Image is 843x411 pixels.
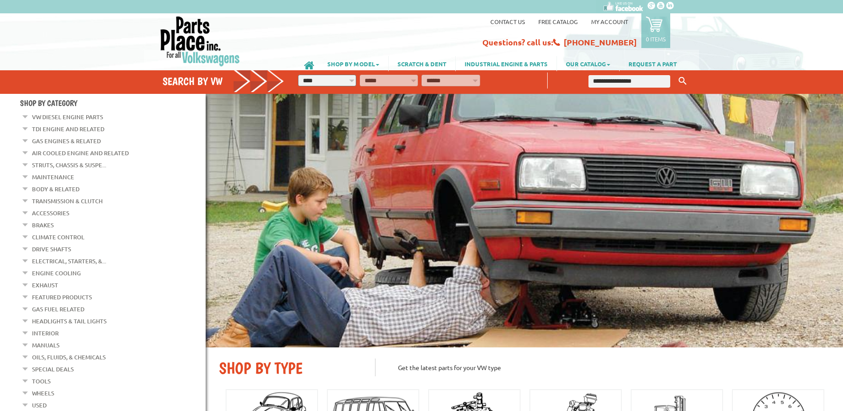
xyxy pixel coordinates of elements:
a: SCRATCH & DENT [389,56,455,71]
img: Parts Place Inc! [159,16,241,67]
a: Struts, Chassis & Suspe... [32,159,106,171]
a: Wheels [32,387,54,399]
a: Used [32,399,47,411]
a: Gas Fuel Related [32,303,84,315]
a: Exhaust [32,279,58,291]
a: Featured Products [32,291,92,303]
img: First slide [900x500] [206,94,843,347]
a: Air Cooled Engine and Related [32,147,129,159]
a: Tools [32,375,51,387]
a: Body & Related [32,183,80,195]
a: Transmission & Clutch [32,195,103,207]
a: My Account [591,18,628,25]
a: OUR CATALOG [557,56,619,71]
p: Get the latest parts for your VW type [375,359,830,376]
h2: SHOP BY TYPE [219,359,362,378]
h4: Shop By Category [20,98,206,108]
a: SHOP BY MODEL [318,56,388,71]
a: Maintenance [32,171,74,183]
a: REQUEST A PART [620,56,686,71]
a: Interior [32,327,59,339]
a: 0 items [641,13,670,48]
a: Free Catalog [538,18,578,25]
p: 0 items [646,35,666,43]
a: TDI Engine and Related [32,123,104,135]
h4: Search by VW [163,75,284,88]
a: Contact us [490,18,525,25]
a: VW Diesel Engine Parts [32,111,103,123]
a: INDUSTRIAL ENGINE & PARTS [456,56,557,71]
a: Drive Shafts [32,243,71,255]
a: Accessories [32,207,69,219]
a: Brakes [32,219,54,231]
a: Headlights & Tail Lights [32,315,107,327]
button: Keyword Search [676,74,689,89]
a: Engine Cooling [32,267,81,279]
a: Climate Control [32,231,84,243]
a: Electrical, Starters, &... [32,255,106,267]
a: Gas Engines & Related [32,135,101,147]
a: Manuals [32,339,60,351]
a: Special Deals [32,363,74,375]
a: Oils, Fluids, & Chemicals [32,351,106,363]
